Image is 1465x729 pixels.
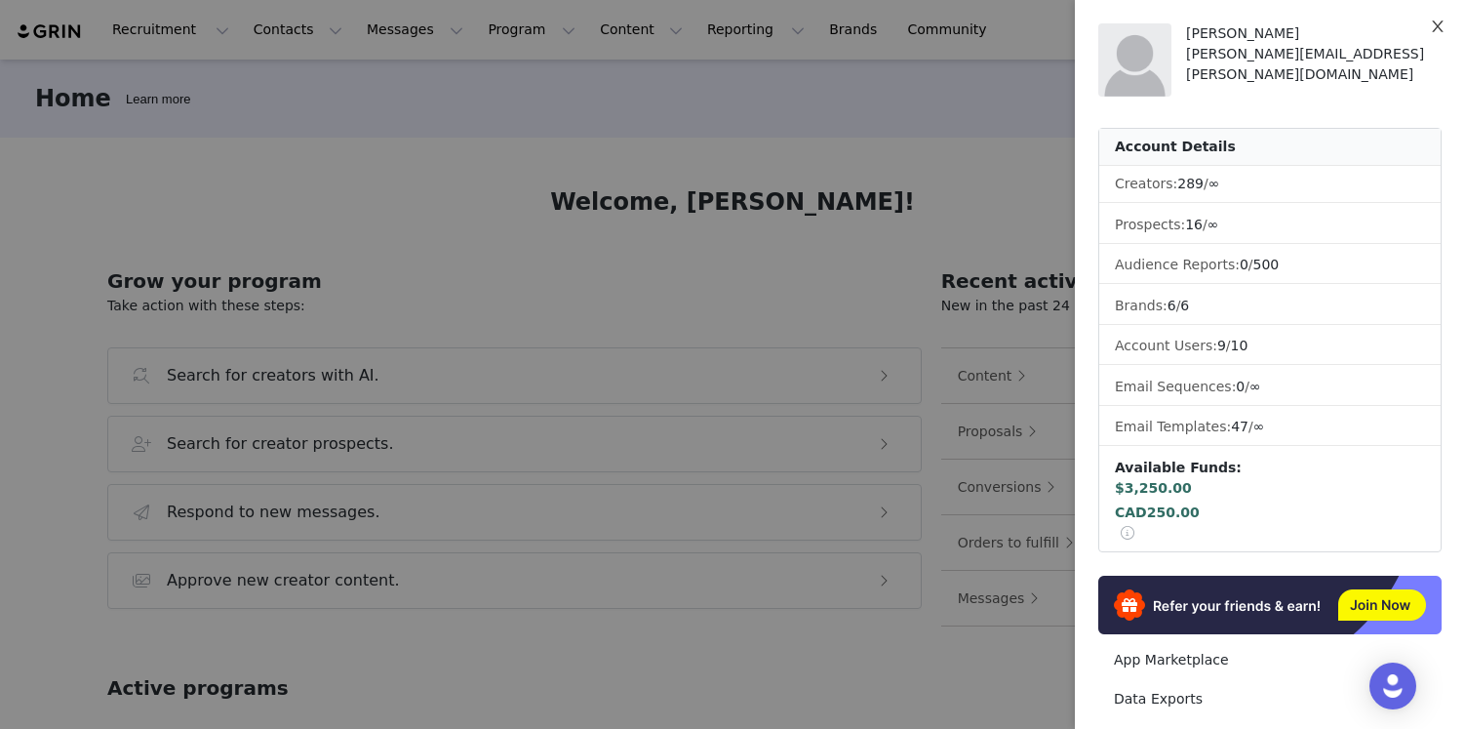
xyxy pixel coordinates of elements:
span: / [1231,419,1264,434]
span: CAD250.00 [1115,505,1200,520]
li: Email Templates: [1099,409,1441,446]
span: / [1168,298,1190,313]
a: App Marketplace [1098,642,1442,678]
i: icon: close [1430,19,1445,34]
li: Creators: [1099,166,1441,203]
span: 500 [1253,257,1280,272]
span: Available Funds: [1115,460,1242,475]
li: Account Users: [1099,328,1441,365]
span: / [1177,176,1219,191]
span: / [1185,217,1218,232]
li: Brands: [1099,288,1441,325]
li: Email Sequences: [1099,369,1441,406]
span: 9 [1217,338,1226,353]
li: Audience Reports: / [1099,247,1441,284]
div: [PERSON_NAME][EMAIL_ADDRESS][PERSON_NAME][DOMAIN_NAME] [1186,44,1442,85]
div: Open Intercom Messenger [1369,663,1416,709]
span: 0 [1236,379,1245,394]
span: / [1217,338,1247,353]
a: Data Exports [1098,681,1442,717]
span: ∞ [1208,217,1219,232]
span: 16 [1185,217,1203,232]
span: 0 [1240,257,1248,272]
span: ∞ [1253,419,1265,434]
span: 289 [1177,176,1204,191]
div: Account Details [1099,129,1441,166]
span: / [1236,379,1260,394]
span: 47 [1231,419,1248,434]
span: ∞ [1249,379,1261,394]
span: 6 [1168,298,1176,313]
li: Prospects: [1099,207,1441,244]
span: 6 [1180,298,1189,313]
img: Refer & Earn [1098,576,1442,634]
div: [PERSON_NAME] [1186,23,1442,44]
img: placeholder-profile.jpg [1098,23,1171,97]
span: $3,250.00 [1115,480,1192,496]
span: ∞ [1208,176,1220,191]
span: 10 [1231,338,1248,353]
